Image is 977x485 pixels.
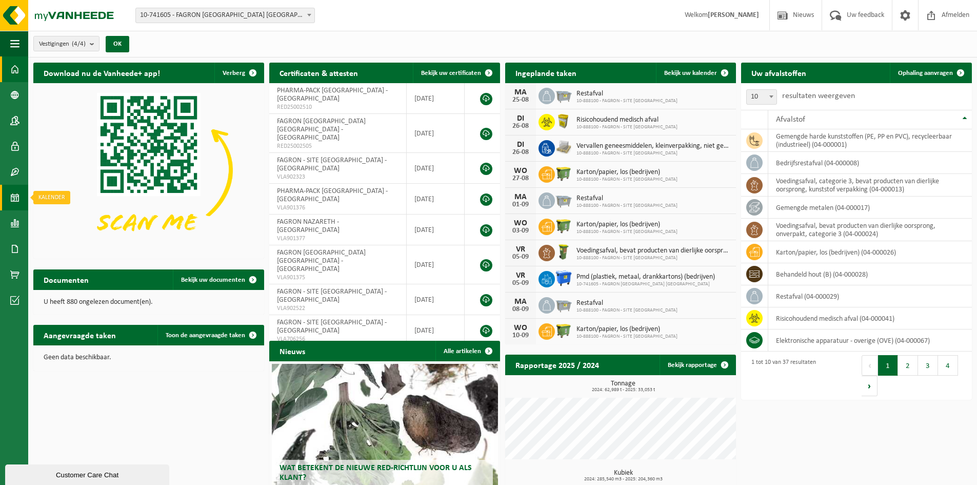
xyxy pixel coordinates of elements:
[898,355,918,376] button: 2
[181,277,245,283] span: Bekijk uw documenten
[277,249,366,273] span: FAGRON [GEOGRAPHIC_DATA] [GEOGRAPHIC_DATA] - [GEOGRAPHIC_DATA]
[768,174,972,197] td: voedingsafval, categorie 3, bevat producten van dierlijke oorsprong, kunststof verpakking (04-000...
[39,36,86,52] span: Vestigingen
[510,227,531,235] div: 03-09
[33,36,99,51] button: Vestigingen(4/4)
[768,152,972,174] td: bedrijfsrestafval (04-000008)
[576,195,677,203] span: Restafval
[277,103,398,111] span: RED25002510
[510,245,531,254] div: VR
[768,219,972,241] td: voedingsafval, bevat producten van dierlijke oorsprong, onverpakt, categorie 3 (04-000024)
[407,315,465,346] td: [DATE]
[277,319,387,335] span: FAGRON - SITE [GEOGRAPHIC_DATA] - [GEOGRAPHIC_DATA]
[214,63,263,83] button: Verberg
[768,285,972,307] td: restafval (04-000029)
[576,229,677,235] span: 10-888100 - FAGRON - SITE [GEOGRAPHIC_DATA]
[555,269,572,287] img: WB-1100-HPE-BE-01
[510,271,531,280] div: VR
[768,241,972,263] td: karton/papier, los (bedrijven) (04-000026)
[510,380,736,393] h3: Tonnage
[277,157,387,172] span: FAGRON - SITE [GEOGRAPHIC_DATA] - [GEOGRAPHIC_DATA]
[746,89,777,105] span: 10
[72,41,86,47] count: (4/4)
[555,191,572,208] img: WB-2500-GAL-GY-04
[277,218,340,234] span: FAGRON NAZARETH - [GEOGRAPHIC_DATA]
[878,355,898,376] button: 1
[656,63,735,83] a: Bekijk uw kalender
[505,355,609,375] h2: Rapportage 2025 / 2024
[407,83,465,114] td: [DATE]
[277,304,398,313] span: VLA902522
[33,269,99,289] h2: Documenten
[576,124,677,130] span: 10-888100 - FAGRON - SITE [GEOGRAPHIC_DATA]
[664,70,717,76] span: Bekijk uw kalender
[407,114,465,153] td: [DATE]
[510,477,736,482] span: 2024: 285,540 m3 - 2025: 204,360 m3
[555,112,572,130] img: LP-SB-00045-CRB-21
[407,184,465,215] td: [DATE]
[576,307,677,314] span: 10-888100 - FAGRON - SITE [GEOGRAPHIC_DATA]
[166,332,245,339] span: Toon de aangevraagde taken
[708,11,759,19] strong: [PERSON_NAME]
[576,325,677,334] span: Karton/papier, los (bedrijven)
[576,90,677,98] span: Restafval
[33,63,170,83] h2: Download nu de Vanheede+ app!
[768,307,972,329] td: risicohoudend medisch afval (04-000041)
[510,201,531,208] div: 01-09
[768,197,972,219] td: gemengde metalen (04-000017)
[223,70,245,76] span: Verberg
[576,98,677,104] span: 10-888100 - FAGRON - SITE [GEOGRAPHIC_DATA]
[890,63,971,83] a: Ophaling aanvragen
[407,153,465,184] td: [DATE]
[173,269,263,290] a: Bekijk uw documenten
[413,63,499,83] a: Bekijk uw certificaten
[435,341,499,361] a: Alle artikelen
[555,243,572,261] img: WB-0060-HPE-GN-50
[407,215,465,245] td: [DATE]
[135,8,315,23] span: 10-741605 - FAGRON BELGIUM NV - NAZARETH
[510,88,531,96] div: MA
[576,299,677,307] span: Restafval
[33,325,126,345] h2: Aangevraagde taken
[938,355,958,376] button: 4
[277,142,398,150] span: RED25002505
[277,288,387,304] span: FAGRON - SITE [GEOGRAPHIC_DATA] - [GEOGRAPHIC_DATA]
[555,86,572,104] img: WB-2500-GAL-GY-04
[576,168,677,177] span: Karton/papier, los (bedrijven)
[269,63,368,83] h2: Certificaten & attesten
[555,322,572,339] img: WB-1100-HPE-GN-50
[510,470,736,482] h3: Kubiek
[576,334,677,340] span: 10-888100 - FAGRON - SITE [GEOGRAPHIC_DATA]
[576,150,731,157] span: 10-888100 - FAGRON - SITE [GEOGRAPHIC_DATA]
[776,115,805,124] span: Afvalstof
[505,63,587,83] h2: Ingeplande taken
[510,332,531,339] div: 10-09
[510,306,531,313] div: 08-09
[741,63,816,83] h2: Uw afvalstoffen
[555,296,572,313] img: WB-2500-GAL-GY-04
[157,325,263,345] a: Toon de aangevraagde taken
[510,219,531,227] div: WO
[918,355,938,376] button: 3
[33,83,264,257] img: Download de VHEPlus App
[576,177,677,183] span: 10-888100 - FAGRON - SITE [GEOGRAPHIC_DATA]
[277,235,398,243] span: VLA901377
[576,273,715,281] span: Pmd (plastiek, metaal, drankkartons) (bedrijven)
[576,203,677,209] span: 10-888100 - FAGRON - SITE [GEOGRAPHIC_DATA]
[510,324,531,332] div: WO
[510,114,531,123] div: DI
[277,118,366,142] span: FAGRON [GEOGRAPHIC_DATA] [GEOGRAPHIC_DATA] - [GEOGRAPHIC_DATA]
[510,123,531,130] div: 26-08
[576,281,715,287] span: 10-741605 - FAGRON [GEOGRAPHIC_DATA] [GEOGRAPHIC_DATA]
[576,221,677,229] span: Karton/papier, los (bedrijven)
[277,87,388,103] span: PHARMA-PACK [GEOGRAPHIC_DATA] - [GEOGRAPHIC_DATA]
[768,329,972,352] td: elektronische apparatuur - overige (OVE) (04-000067)
[510,141,531,149] div: DI
[277,274,398,282] span: VLA901375
[510,175,531,182] div: 27-08
[576,116,677,124] span: Risicohoudend medisch afval
[747,90,776,104] span: 10
[510,280,531,287] div: 05-09
[510,387,736,393] span: 2024: 62,989 t - 2025: 33,053 t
